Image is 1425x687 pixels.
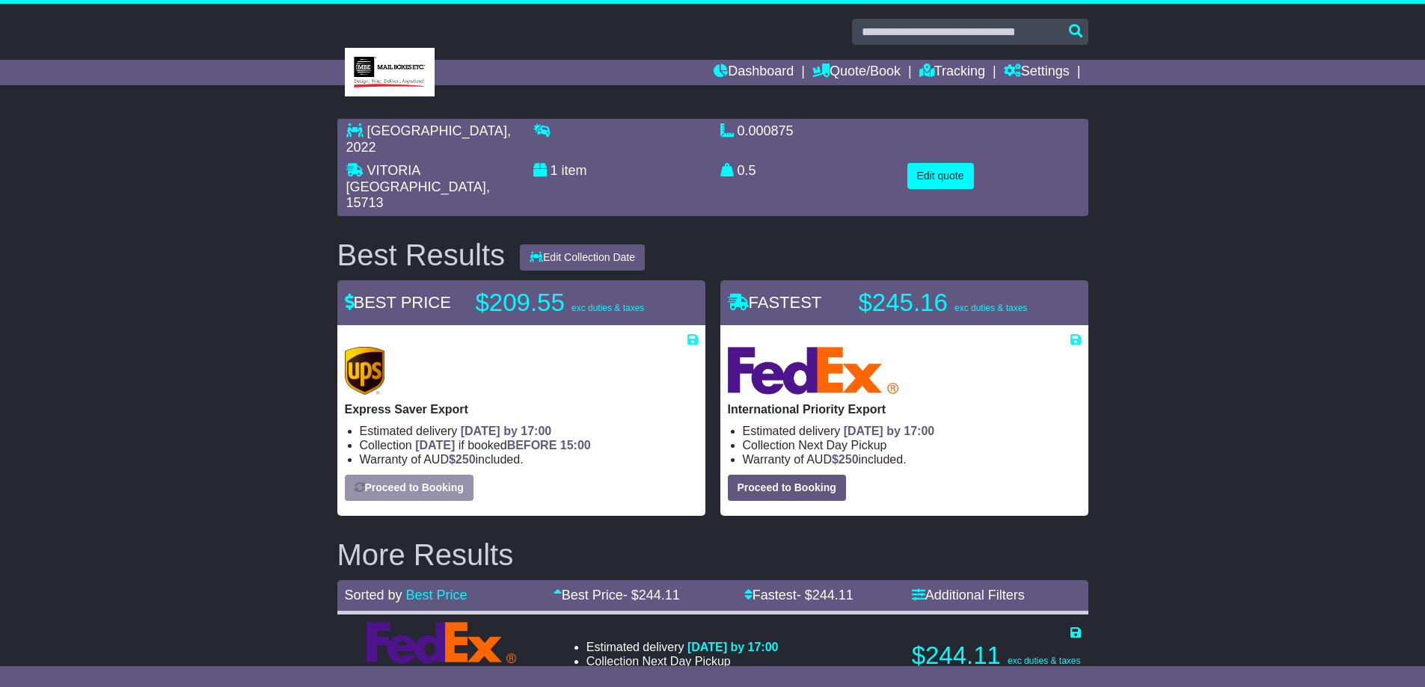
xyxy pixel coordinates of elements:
[812,588,854,603] span: 244.11
[346,179,490,211] span: , 15713
[812,60,901,85] a: Quote/Book
[360,438,698,452] li: Collection
[738,163,756,178] span: 0.5
[643,655,731,668] span: Next Day Pickup
[1008,656,1080,666] span: exc duties & taxes
[919,60,985,85] a: Tracking
[456,453,476,466] span: 250
[743,424,1081,438] li: Estimated delivery
[415,439,590,452] span: if booked
[346,163,486,194] span: VITORIA [GEOGRAPHIC_DATA]
[586,640,779,654] li: Estimated delivery
[639,588,680,603] span: 244.11
[832,453,859,466] span: $
[554,588,680,603] a: Best Price- $244.11
[476,288,663,318] p: $209.55
[406,588,468,603] a: Best Price
[687,641,779,653] span: [DATE] by 17:00
[345,48,435,96] img: MBE Bondi Junction
[560,439,591,452] span: 15:00
[912,641,1081,671] p: $244.11
[744,588,854,603] a: Fastest- $244.11
[507,439,557,452] span: BEFORE
[797,588,854,603] span: - $
[728,293,822,312] span: FASTEST
[360,452,698,466] li: Warranty of AUD included.
[345,402,698,416] p: Express Saver Export
[907,163,974,189] button: Edit quote
[461,425,552,437] span: [DATE] by 17:00
[839,453,859,466] span: 250
[743,438,1081,452] li: Collection
[743,452,1081,466] li: Warranty of AUD included.
[571,303,644,313] span: exc duties & taxes
[551,163,558,178] span: 1
[345,347,385,395] img: UPS (new): Express Saver Export
[345,588,402,603] span: Sorted by
[337,538,1088,571] h2: More Results
[728,402,1081,416] p: International Priority Export
[346,123,511,155] span: , 2022
[367,123,507,138] span: [GEOGRAPHIC_DATA]
[586,654,779,668] li: Collection
[798,439,886,452] span: Next Day Pickup
[954,303,1027,313] span: exc duties & taxes
[367,622,516,664] img: FedEx Express: International Economy Export
[330,238,513,271] div: Best Results
[562,163,587,178] span: item
[859,288,1046,318] p: $245.16
[449,453,476,466] span: $
[360,424,698,438] li: Estimated delivery
[623,588,680,603] span: - $
[912,588,1025,603] a: Additional Filters
[345,475,474,501] button: Proceed to Booking
[714,60,794,85] a: Dashboard
[1004,60,1070,85] a: Settings
[728,475,846,501] button: Proceed to Booking
[415,439,455,452] span: [DATE]
[345,293,451,312] span: BEST PRICE
[728,347,899,395] img: FedEx Express: International Priority Export
[738,123,794,138] span: 0.000875
[520,244,645,271] button: Edit Collection Date
[844,425,935,437] span: [DATE] by 17:00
